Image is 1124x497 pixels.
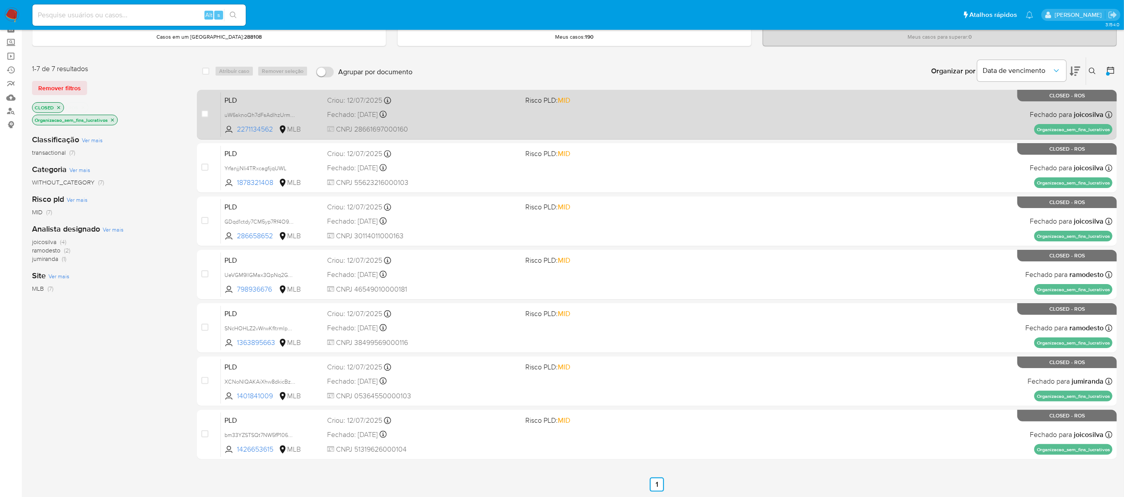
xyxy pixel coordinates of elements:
span: 3.154.0 [1105,21,1120,28]
span: Atalhos rápidos [969,10,1017,20]
p: andreia.almeida@mercadolivre.com [1055,11,1105,19]
button: search-icon [224,9,242,21]
a: Notificações [1026,11,1033,19]
span: s [217,11,220,19]
a: Sair [1108,10,1117,20]
input: Pesquise usuários ou casos... [32,9,246,21]
span: Alt [205,11,212,19]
